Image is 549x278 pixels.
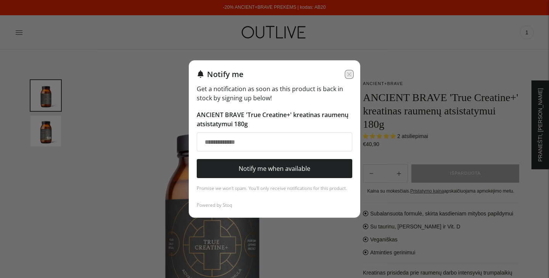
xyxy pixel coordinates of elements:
[207,69,244,80] h2: Notify me
[197,184,352,193] div: Promise we won't spam. You'll only receive notifications for this product.
[197,110,352,129] p: ANCIENT BRAVE 'True Creatine+' kreatinas raumenų atsistatymui 180g
[197,84,352,103] p: Get a notification as soon as this product is back in stock by signing up below!
[197,202,232,208] a: Powered by Stoq
[197,159,352,178] button: Notify me when available
[346,71,352,77] button: Close modal
[197,70,204,78] img: Notification bell icon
